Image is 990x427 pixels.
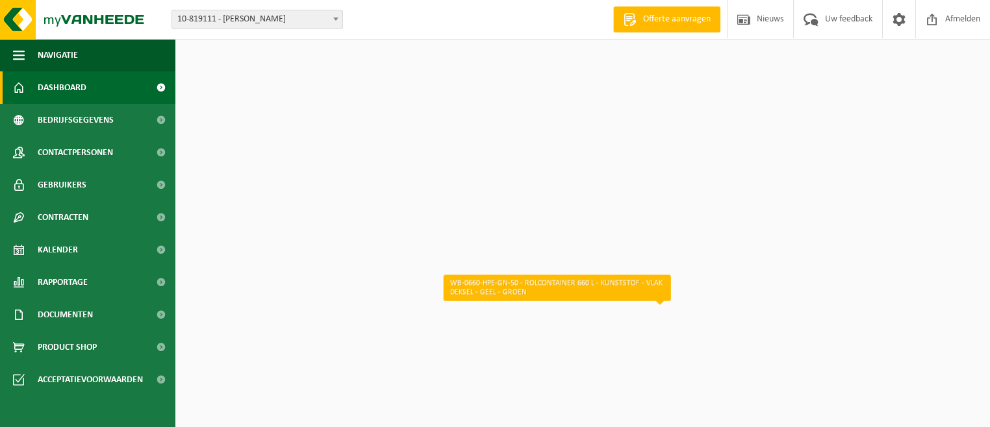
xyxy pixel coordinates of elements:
span: Bedrijfsgegevens [38,104,114,136]
span: Dashboard [38,71,86,104]
span: Navigatie [38,39,78,71]
span: Contactpersonen [38,136,113,169]
span: Kalender [38,234,78,266]
span: Product Shop [38,331,97,363]
span: 10-819111 - VANDAELE GEERT - WERVIK [172,10,342,29]
span: Documenten [38,299,93,331]
span: Gebruikers [38,169,86,201]
span: Acceptatievoorwaarden [38,363,143,396]
span: 10-819111 - VANDAELE GEERT - WERVIK [171,10,343,29]
span: Rapportage [38,266,88,299]
span: Contracten [38,201,88,234]
span: Offerte aanvragen [640,13,714,26]
a: Offerte aanvragen [613,6,720,32]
